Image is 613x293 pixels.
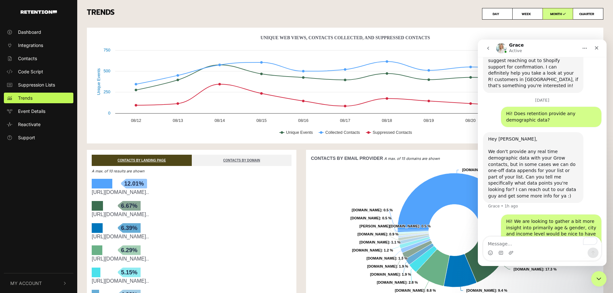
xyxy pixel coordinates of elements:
button: Send a message… [110,208,121,218]
a: [URL][DOMAIN_NAME].. [92,278,149,284]
div: Grace says… [5,93,124,175]
span: Integrations [18,42,43,49]
span: Contacts [18,55,37,62]
text: Collected Contacts [325,130,360,135]
text: : 1.9 % [370,272,411,276]
span: Trends [18,95,33,101]
label: WEEK [512,8,543,20]
text: 08/16 [298,118,309,123]
em: A max. of 15 domains are shown [384,156,440,161]
text: Suppressed Contacts [373,130,412,135]
text: : 1.3 % [367,256,407,260]
div: Hey [PERSON_NAME], We don't provide any real time demographic data with your Grow contacts, but i... [10,96,100,160]
tspan: [DOMAIN_NAME] [352,208,381,212]
text: Unique Web Views, Contacts Collected, And Suppressed Contacts [261,35,430,40]
a: Contacts [4,53,73,64]
text: 08/18 [382,118,392,123]
tspan: [DOMAIN_NAME] [370,272,400,276]
a: Reactivate [4,119,73,130]
a: Trends [4,93,73,103]
span: 12.01% [121,179,147,188]
tspan: [PERSON_NAME][DOMAIN_NAME] [359,224,419,228]
span: Code Script [18,68,43,75]
text: 08/19 [423,118,434,123]
div: Hi! Does retention provide any demographic data? [23,67,124,87]
label: QUARTER [573,8,603,20]
tspan: [DOMAIN_NAME] [367,256,396,260]
button: My Account [4,273,73,293]
div: Grace • 1h ago [10,165,40,169]
span: Support [18,134,35,141]
a: [URL][DOMAIN_NAME].. [92,256,149,261]
span: 6.29% [118,245,141,255]
a: Support [4,132,73,143]
text: 250 [104,89,110,94]
tspan: [DOMAIN_NAME] [395,288,424,292]
span: Reactivate [18,121,41,128]
text: Unique Events [286,130,313,135]
text: Unique Events [96,68,101,95]
a: CONTACTS BY LANDING PAGE [92,155,192,166]
label: DAY [482,8,513,20]
button: Gif picker [20,211,25,216]
a: [URL][DOMAIN_NAME].. [92,189,149,195]
text: : 0.5 % [350,216,391,220]
text: 08/17 [340,118,350,123]
text: 08/12 [131,118,141,123]
div: https://mbiota.com/web-pixels@87104074w193399d0p9c2c7174m0f111275/ [92,188,292,196]
strong: CONTACTS BY EMAIL PROVIDER [311,156,383,161]
h3: TRENDS [87,8,603,20]
div: https://mbiota.com/web-pixels@73b305c4w82c1918fpb7086179m603a4010/ [92,255,292,263]
span: 6.67% [118,201,141,211]
tspan: [DOMAIN_NAME] [514,267,543,271]
text: 500 [104,69,110,73]
button: Upload attachment [31,211,36,216]
text: : 9.4 % [466,288,507,292]
div: Hi! We are looking to gather a bit more insight into primarily age & gender, city and income leve... [28,179,118,210]
iframe: To enrich screen reader interactions, please activate Accessibility in Grammarly extension settings [478,40,607,266]
div: https://mbiota.com/web-pixels@87104074w193399d0p9c2c7174m0f111275/pages/shop-all-plans [92,277,292,285]
text: : 51.3 % [462,168,505,172]
svg: Unique Web Views, Contacts Collected, And Suppressed Contacts [92,32,599,142]
tspan: [DOMAIN_NAME] [367,264,397,268]
a: Event Details [4,106,73,116]
div: Megan says… [5,67,124,93]
span: Suppression Lists [18,81,55,88]
tspan: [DOMAIN_NAME] [359,240,389,244]
a: CONTACTS BY DOMAIN [192,155,292,166]
button: Emoji picker [10,211,15,216]
a: Integrations [4,40,73,50]
a: Suppression Lists [4,79,73,90]
tspan: [DOMAIN_NAME] [466,288,496,292]
iframe: Intercom live chat [591,271,607,287]
tspan: [DOMAIN_NAME] [350,216,380,220]
text: 0 [108,111,110,115]
div: Megan says… [5,175,124,222]
text: : 17.3 % [514,267,557,271]
span: Event Details [18,108,45,114]
em: A max. of 10 results are shown [92,169,144,173]
a: Code Script [4,66,73,77]
div: Hey [PERSON_NAME],We don't provide any real time demographic data with your Grow contacts, but in... [5,93,106,163]
tspan: [DOMAIN_NAME] [358,232,387,236]
text: : 0.5 % [352,208,393,212]
text: : 1.2 % [352,248,393,252]
tspan: [DOMAIN_NAME] [462,168,492,172]
text: : 1.9 % [367,264,408,268]
text: : 1.1 % [359,240,400,244]
text: : 0.5 % [359,224,431,228]
span: 5.15% [118,268,141,277]
text: 08/13 [173,118,183,123]
div: https://mbiota.com/web-pixels@ee7f0208wfac9dc99p05ea9c9dmdf2ffff9/ [92,233,292,241]
span: Dashboard [18,29,41,35]
text: 08/20 [465,118,476,123]
text: : 0.9 % [358,232,398,236]
text: 08/15 [256,118,267,123]
a: [URL][DOMAIN_NAME].. [92,234,149,239]
span: My Account [10,280,42,287]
